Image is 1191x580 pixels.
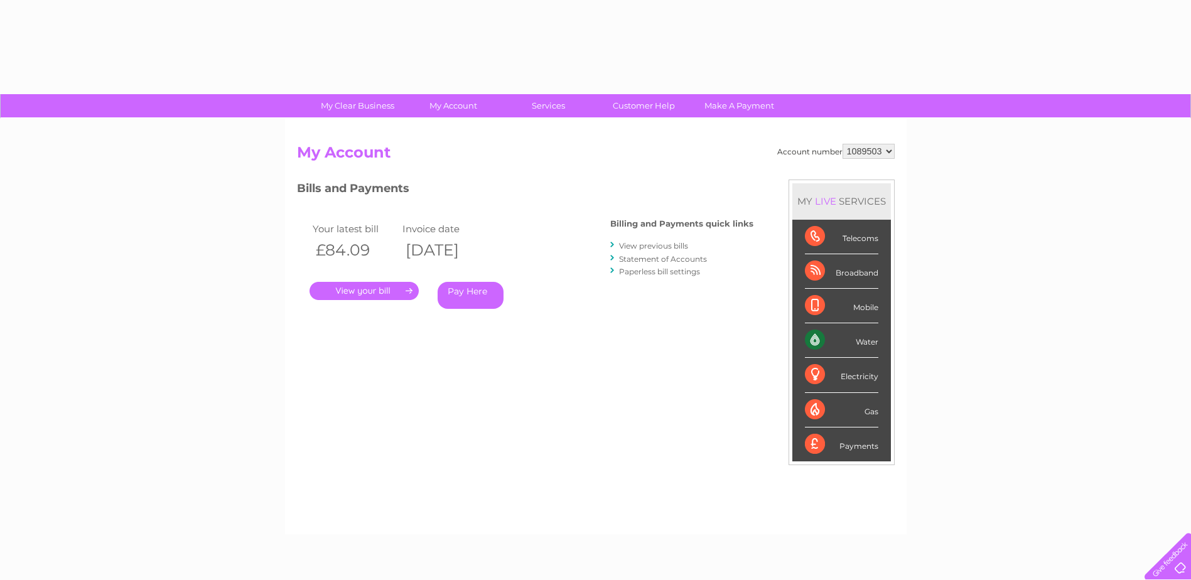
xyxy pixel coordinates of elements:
[805,393,878,427] div: Gas
[310,220,400,237] td: Your latest bill
[805,254,878,289] div: Broadband
[619,241,688,250] a: View previous bills
[805,289,878,323] div: Mobile
[610,219,753,228] h4: Billing and Payments quick links
[805,220,878,254] div: Telecoms
[805,323,878,358] div: Water
[297,144,895,168] h2: My Account
[619,254,707,264] a: Statement of Accounts
[297,180,753,201] h3: Bills and Payments
[777,144,895,159] div: Account number
[399,237,490,263] th: [DATE]
[306,94,409,117] a: My Clear Business
[805,427,878,461] div: Payments
[438,282,504,309] a: Pay Here
[497,94,600,117] a: Services
[792,183,891,219] div: MY SERVICES
[310,282,419,300] a: .
[310,237,400,263] th: £84.09
[805,358,878,392] div: Electricity
[812,195,839,207] div: LIVE
[619,267,700,276] a: Paperless bill settings
[592,94,696,117] a: Customer Help
[401,94,505,117] a: My Account
[399,220,490,237] td: Invoice date
[687,94,791,117] a: Make A Payment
